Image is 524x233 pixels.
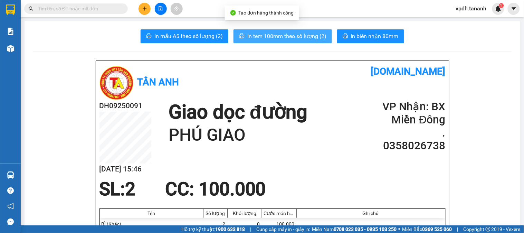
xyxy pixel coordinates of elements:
button: caret-down [508,3,520,15]
b: Tân Anh [137,76,179,88]
button: printerIn biên nhận 80mm [337,29,404,43]
span: CC : [58,46,68,54]
div: 0396702314 [6,22,54,32]
h2: DH09250091 [99,100,151,112]
span: notification [7,203,14,209]
button: printerIn mẫu A5 theo số lượng (2) [141,29,228,43]
div: Ghi chú [298,211,444,216]
div: 2 [203,218,228,230]
h2: [DATE] 15:46 [99,164,151,175]
strong: 0369 525 060 [422,226,452,232]
span: vpdh.tananh [450,4,492,13]
div: VP An Sương [59,6,115,22]
input: Tìm tên, số ĐT hoặc mã đơn [38,5,120,12]
div: 0 [228,218,262,230]
span: caret-down [511,6,517,12]
span: Cung cấp máy in - giấy in: [256,225,310,233]
span: message [7,218,14,225]
button: aim [171,3,183,15]
span: check-circle [230,10,236,16]
span: In biên nhận 80mm [351,32,399,40]
h2: 0358026738 [362,139,445,152]
button: plus [139,3,151,15]
span: Nhận: [59,7,76,14]
span: | [250,225,251,233]
span: aim [174,6,179,11]
div: Khối lượng [229,211,260,216]
div: 60.000 [58,45,115,54]
span: SL: [99,178,125,200]
img: icon-new-feature [495,6,502,12]
div: BÌ (Khác) [100,218,203,230]
div: VP Đắk Hà [6,6,54,14]
span: Hỗ trợ kỹ thuật: [181,225,245,233]
span: file-add [158,6,163,11]
span: question-circle [7,187,14,194]
h2: . [362,127,445,140]
h1: PHÚ GIAO [169,124,307,146]
img: logo-vxr [6,4,15,15]
span: printer [343,33,348,40]
div: Số lượng [205,211,226,216]
div: Cước món hàng [264,211,295,216]
img: solution-icon [7,28,14,35]
div: CC : 100.000 [161,179,270,199]
strong: 0708 023 035 - 0935 103 250 [334,226,397,232]
span: In tem 100mm theo số lượng (2) [247,32,326,40]
span: printer [239,33,245,40]
strong: 1900 633 818 [215,226,245,232]
button: printerIn tem 100mm theo số lượng (2) [234,29,332,43]
div: . [59,22,115,31]
span: In mẫu A5 theo số lượng (2) [154,32,223,40]
span: Tạo đơn hàng thành công [239,10,294,16]
div: . [6,14,54,22]
h1: Giao dọc đường [169,100,307,124]
span: copyright [486,227,490,232]
span: 2 [125,178,136,200]
span: | [457,225,458,233]
button: file-add [155,3,167,15]
h2: VP Nhận: BX Miền Đông [362,100,445,127]
div: 100.000 [262,218,297,230]
span: search [29,6,34,11]
img: warehouse-icon [7,45,14,52]
span: printer [146,33,152,40]
div: Tên [102,211,201,216]
span: ⚪️ [399,228,401,231]
span: Gửi: [6,7,17,14]
span: Miền Bắc [402,225,452,233]
span: 1 [500,3,503,8]
img: logo.jpg [99,66,134,100]
b: [DOMAIN_NAME] [371,66,446,77]
img: warehouse-icon [7,171,14,179]
span: plus [142,6,147,11]
div: 0986219306 [59,31,115,40]
sup: 1 [499,3,504,8]
span: Miền Nam [312,225,397,233]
